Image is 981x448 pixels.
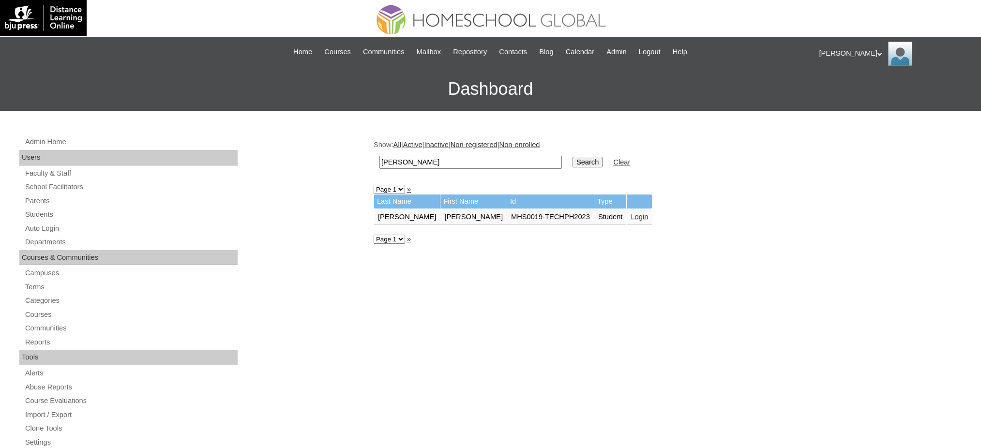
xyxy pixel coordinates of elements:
[24,223,238,235] a: Auto Login
[507,209,594,225] td: MHS0019-TECHPH2023
[24,195,238,207] a: Parents
[324,46,351,58] span: Courses
[24,367,238,379] a: Alerts
[24,167,238,179] a: Faculty & Staff
[668,46,692,58] a: Help
[288,46,317,58] a: Home
[374,209,440,225] td: [PERSON_NAME]
[507,194,594,209] td: Id
[19,250,238,266] div: Courses & Communities
[448,46,492,58] a: Repository
[594,209,627,225] td: Student
[24,267,238,279] a: Campuses
[19,150,238,165] div: Users
[403,141,423,149] a: Active
[379,156,562,169] input: Search
[24,381,238,393] a: Abuse Reports
[374,140,853,174] div: Show: | | | |
[24,395,238,407] a: Course Evaluations
[24,322,238,334] a: Communities
[602,46,632,58] a: Admin
[573,157,603,167] input: Search
[494,46,532,58] a: Contacts
[374,194,440,209] td: Last Name
[24,336,238,348] a: Reports
[888,42,912,66] img: Ariane Ebuen
[358,46,409,58] a: Communities
[24,236,238,248] a: Departments
[594,194,627,209] td: Type
[534,46,558,58] a: Blog
[499,141,540,149] a: Non-enrolled
[451,141,498,149] a: Non-registered
[319,46,356,58] a: Courses
[24,409,238,421] a: Import / Export
[561,46,599,58] a: Calendar
[673,46,687,58] span: Help
[440,194,507,209] td: First Name
[539,46,553,58] span: Blog
[417,46,441,58] span: Mailbox
[407,185,411,193] a: »
[639,46,661,58] span: Logout
[613,158,630,166] a: Clear
[293,46,312,58] span: Home
[499,46,527,58] span: Contacts
[453,46,487,58] span: Repository
[606,46,627,58] span: Admin
[363,46,405,58] span: Communities
[5,67,976,111] h3: Dashboard
[393,141,401,149] a: All
[24,209,238,221] a: Students
[24,281,238,293] a: Terms
[566,46,594,58] span: Calendar
[24,181,238,193] a: School Facilitators
[412,46,446,58] a: Mailbox
[819,42,972,66] div: [PERSON_NAME]
[24,422,238,434] a: Clone Tools
[634,46,665,58] a: Logout
[24,136,238,148] a: Admin Home
[19,350,238,365] div: Tools
[440,209,507,225] td: [PERSON_NAME]
[407,235,411,243] a: »
[24,295,238,307] a: Categories
[631,213,648,221] a: Login
[5,5,82,31] img: logo-white.png
[24,309,238,321] a: Courses
[424,141,449,149] a: Inactive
